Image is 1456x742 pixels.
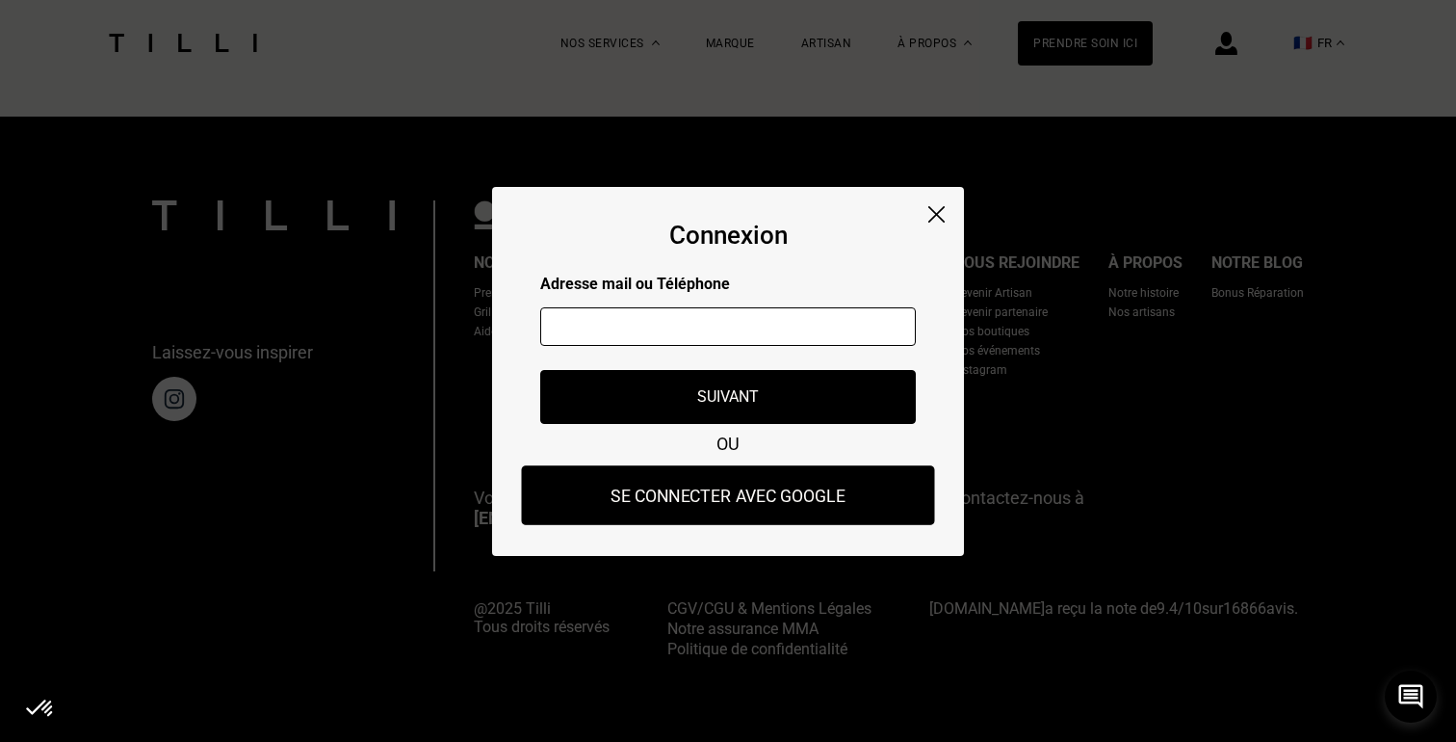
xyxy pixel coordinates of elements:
[540,275,916,293] p: Adresse mail ou Téléphone
[716,434,740,454] span: OU
[669,221,788,250] div: Connexion
[522,465,935,525] button: Se connecter avec Google
[928,206,945,223] img: close
[540,370,916,424] button: Suivant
